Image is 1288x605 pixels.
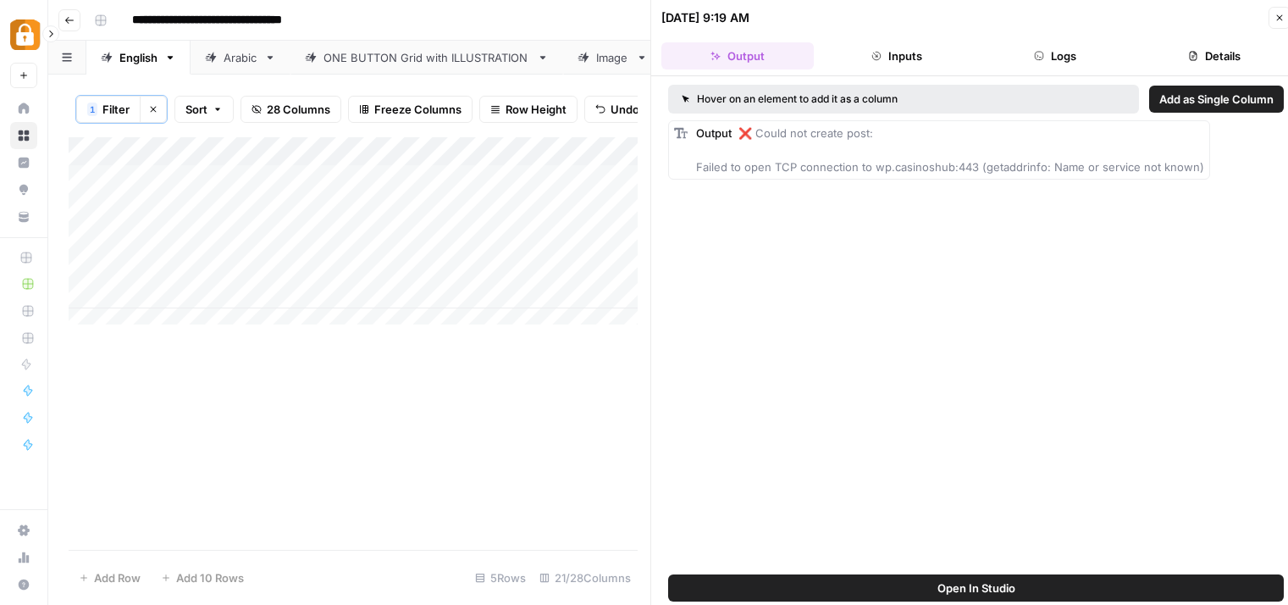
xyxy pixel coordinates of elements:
a: English [86,41,191,75]
a: Opportunities [10,176,37,203]
div: 1 [87,103,97,116]
button: Freeze Columns [348,96,473,123]
button: Add as Single Column [1149,86,1284,113]
img: Adzz Logo [10,19,41,50]
div: Image [596,49,629,66]
button: Add Row [69,564,151,591]
button: Inputs [821,42,973,69]
a: Image [563,41,662,75]
span: Open In Studio [937,580,1015,597]
button: Add 10 Rows [151,564,254,591]
a: Your Data [10,203,37,230]
button: Open In Studio [668,574,1284,602]
a: Browse [10,122,37,149]
span: 1 [90,103,95,116]
div: English [119,49,158,66]
button: Output [661,42,814,69]
div: Arabic [224,49,257,66]
span: Output [696,126,732,140]
a: ONE BUTTON Grid with ILLUSTRATION [290,41,563,75]
button: Sort [174,96,234,123]
button: Row Height [479,96,578,123]
span: Row Height [506,101,567,118]
span: Filter [102,101,130,118]
button: 28 Columns [240,96,341,123]
span: Add 10 Rows [176,569,244,586]
span: 28 Columns [267,101,330,118]
div: Hover on an element to add it as a column [682,92,1012,107]
span: Undo [611,101,639,118]
a: Usage [10,544,37,571]
span: Sort [185,101,207,118]
span: Add Row [94,569,141,586]
div: 21/28 Columns [533,564,638,591]
button: Help + Support [10,571,37,598]
button: 1Filter [76,96,140,123]
button: Workspace: Adzz [10,14,37,56]
button: Undo [584,96,650,123]
a: Home [10,95,37,122]
a: Insights [10,149,37,176]
a: Arabic [191,41,290,75]
span: Freeze Columns [374,101,462,118]
a: Settings [10,517,37,544]
div: [DATE] 9:19 AM [661,9,749,26]
button: Logs [980,42,1132,69]
div: ONE BUTTON Grid with ILLUSTRATION [323,49,530,66]
span: Add as Single Column [1159,91,1274,108]
div: 5 Rows [468,564,533,591]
